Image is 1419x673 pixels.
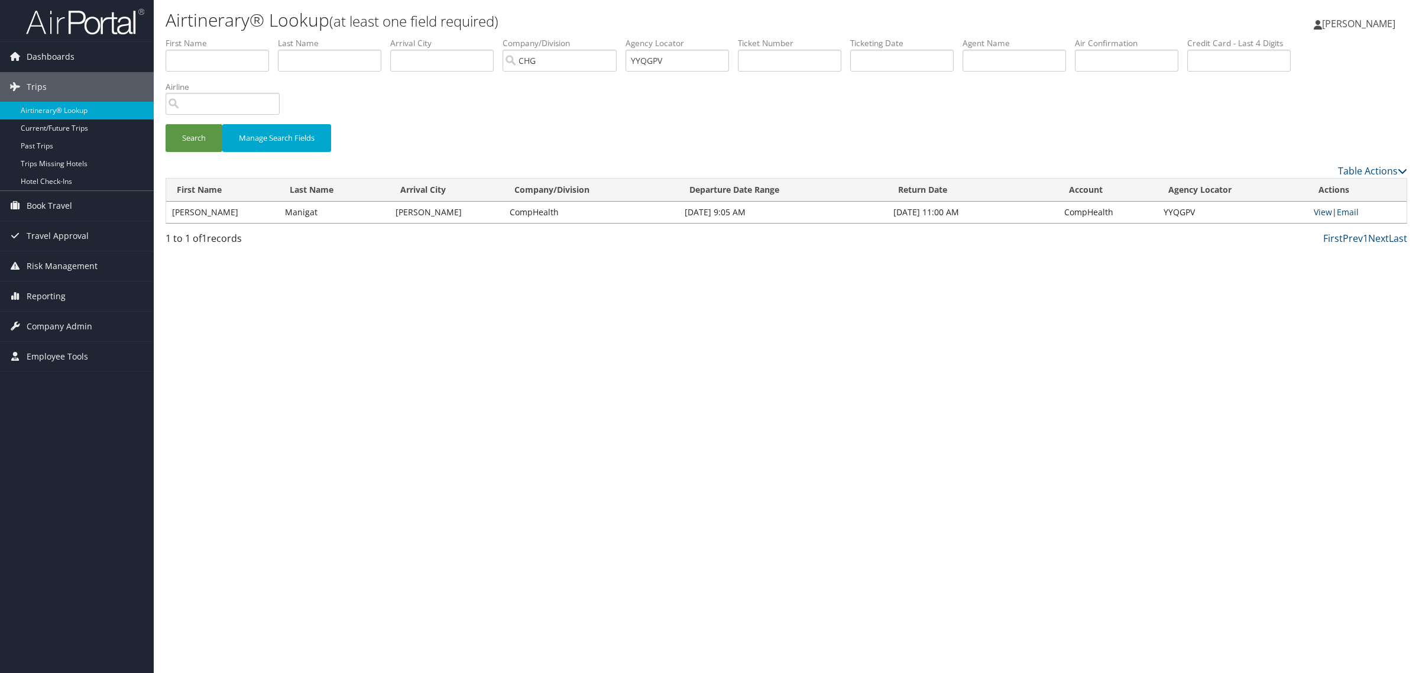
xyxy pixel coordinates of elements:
td: [DATE] 9:05 AM [679,202,887,223]
th: Company/Division [504,179,679,202]
span: Reporting [27,282,66,311]
a: [PERSON_NAME] [1314,6,1407,41]
td: [PERSON_NAME] [166,202,279,223]
td: CompHealth [504,202,679,223]
span: Trips [27,72,47,102]
label: Agent Name [963,37,1075,49]
span: Company Admin [27,312,92,341]
a: Next [1368,232,1389,245]
td: CompHealth [1058,202,1158,223]
a: Prev [1343,232,1363,245]
td: [DATE] 11:00 AM [887,202,1058,223]
th: Arrival City: activate to sort column ascending [390,179,504,202]
span: [PERSON_NAME] [1322,17,1395,30]
label: Air Confirmation [1075,37,1187,49]
th: Return Date: activate to sort column ascending [887,179,1058,202]
label: Ticketing Date [850,37,963,49]
label: Airline [166,81,289,93]
span: Dashboards [27,42,74,72]
a: View [1314,206,1332,218]
span: 1 [202,232,207,245]
td: YYQGPV [1158,202,1307,223]
a: 1 [1363,232,1368,245]
h1: Airtinerary® Lookup [166,8,993,33]
label: Last Name [278,37,390,49]
td: Manigat [279,202,390,223]
a: Email [1337,206,1359,218]
a: First [1323,232,1343,245]
label: Company/Division [503,37,626,49]
span: Book Travel [27,191,72,221]
button: Manage Search Fields [222,124,331,152]
th: First Name: activate to sort column ascending [166,179,279,202]
label: Arrival City [390,37,503,49]
th: Last Name: activate to sort column ascending [279,179,390,202]
td: | [1308,202,1407,223]
small: (at least one field required) [329,11,498,31]
th: Account: activate to sort column ascending [1058,179,1158,202]
label: Ticket Number [738,37,850,49]
label: First Name [166,37,278,49]
td: [PERSON_NAME] [390,202,504,223]
button: Search [166,124,222,152]
img: airportal-logo.png [26,8,144,35]
th: Agency Locator: activate to sort column ascending [1158,179,1307,202]
label: Agency Locator [626,37,738,49]
span: Travel Approval [27,221,89,251]
label: Credit Card - Last 4 Digits [1187,37,1300,49]
th: Departure Date Range: activate to sort column ascending [679,179,887,202]
a: Last [1389,232,1407,245]
th: Actions [1308,179,1407,202]
a: Table Actions [1338,164,1407,177]
span: Risk Management [27,251,98,281]
span: Employee Tools [27,342,88,371]
div: 1 to 1 of records [166,231,463,251]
